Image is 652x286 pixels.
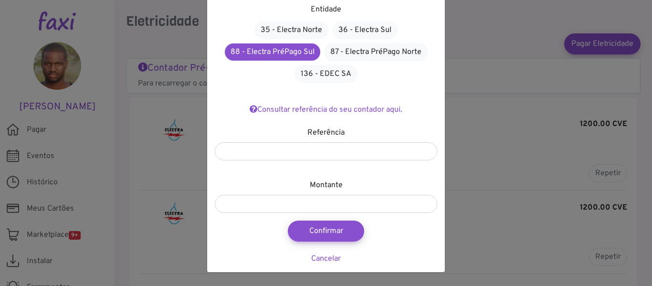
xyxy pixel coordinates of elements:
[311,4,341,15] label: Entidade
[311,254,341,264] a: Cancelar
[288,221,364,242] button: Confirmar
[307,127,345,138] label: Referência
[225,43,320,61] a: 88 - Electra PréPago Sul
[254,21,328,39] a: 35 - Electra Norte
[310,180,343,191] label: Montante
[294,65,358,83] a: 136 - EDEC SA
[250,105,402,115] a: Consultar referência do seu contador aqui.
[324,43,428,61] a: 87 - Electra PréPago Norte
[332,21,398,39] a: 36 - Electra Sul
